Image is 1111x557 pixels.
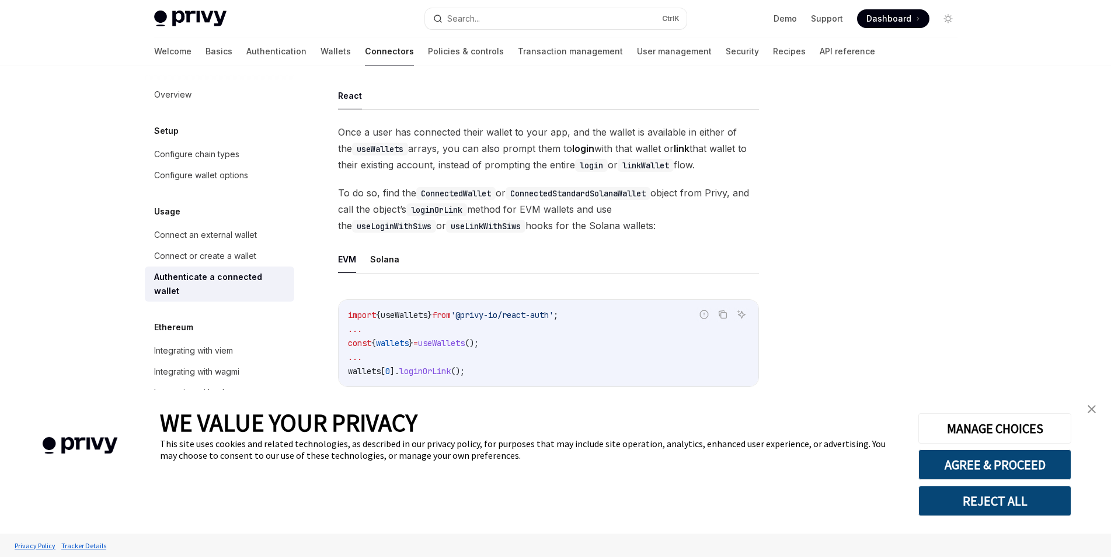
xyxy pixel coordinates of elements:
span: Once a user has connected their wallet to your app, and the wallet is available in either of the ... [338,124,759,173]
button: Report incorrect code [696,307,712,322]
div: This site uses cookies and related technologies, as described in our privacy policy, for purposes... [160,438,901,461]
span: WE VALUE YOUR PRIVACY [160,407,417,438]
a: Wallets [321,37,351,65]
a: Transaction management [518,37,623,65]
div: Overview [154,88,191,102]
a: Integrating with wagmi [145,361,294,382]
code: linkWallet [618,159,674,172]
span: ... [348,352,362,362]
span: To do so, find the or object from Privy, and call the object’s method for EVM wallets and use the... [338,185,759,234]
div: Connect an external wallet [154,228,257,242]
span: ... [348,324,362,334]
img: company logo [18,420,142,471]
a: Welcome [154,37,191,65]
button: Search...CtrlK [425,8,687,29]
h5: Setup [154,124,179,138]
a: close banner [1080,397,1103,421]
img: close banner [1088,405,1096,413]
code: loginOrLink [406,203,467,216]
span: wallets [348,366,381,376]
button: Solana [370,245,399,273]
strong: login [572,143,594,154]
span: ]. [390,366,399,376]
button: REJECT ALL [918,486,1071,516]
span: useWallets [381,310,427,320]
span: = [413,338,418,348]
a: Tracker Details [58,535,109,556]
code: useWallets [352,143,408,155]
span: } [427,310,432,320]
a: Policies & controls [428,37,504,65]
span: loginOrLink [399,366,451,376]
div: Integrating with viem [154,344,233,358]
code: ConnectedStandardSolanaWallet [506,187,650,200]
button: React [338,82,362,109]
a: Dashboard [857,9,929,28]
a: Connect an external wallet [145,224,294,245]
div: Configure chain types [154,147,239,161]
img: light logo [154,11,227,27]
div: Integrating with wagmi [154,365,239,379]
div: Connect or create a wallet [154,249,256,263]
a: Privacy Policy [12,535,58,556]
span: from [432,310,451,320]
code: useLoginWithSiws [352,220,436,233]
button: AGREE & PROCEED [918,449,1071,480]
a: Connectors [365,37,414,65]
span: import [348,310,376,320]
div: Integrating with ethers [154,386,239,400]
button: Toggle dark mode [939,9,957,28]
a: Basics [206,37,232,65]
button: MANAGE CHOICES [918,413,1071,444]
h5: Usage [154,205,180,219]
code: ConnectedWallet [416,187,496,200]
span: wallets [376,338,409,348]
button: Ask AI [734,307,749,322]
div: Configure wallet options [154,168,248,182]
a: Support [811,13,843,25]
code: useLinkWithSiws [446,220,525,233]
div: Search... [447,12,480,26]
span: [ [381,366,385,376]
span: (); [451,366,465,376]
span: useWallets [418,338,465,348]
code: login [575,159,608,172]
a: Authentication [246,37,307,65]
a: Integrating with ethers [145,382,294,403]
span: { [376,310,381,320]
span: '@privy-io/react-auth' [451,310,553,320]
span: ; [553,310,558,320]
span: const [348,338,371,348]
a: Authenticate a connected wallet [145,267,294,302]
strong: link [674,143,689,154]
a: User management [637,37,712,65]
a: Configure wallet options [145,165,294,186]
span: 0 [385,366,390,376]
a: API reference [820,37,875,65]
span: } [409,338,413,348]
span: Dashboard [866,13,911,25]
span: { [371,338,376,348]
a: Overview [145,84,294,105]
span: Ctrl K [662,14,680,23]
h5: Ethereum [154,320,193,334]
a: Integrating with viem [145,340,294,361]
button: Copy the contents from the code block [715,307,730,322]
span: (); [465,338,479,348]
a: Demo [774,13,797,25]
a: Connect or create a wallet [145,245,294,267]
button: EVM [338,245,356,273]
a: Security [726,37,759,65]
a: Configure chain types [145,144,294,165]
a: Recipes [773,37,806,65]
div: Authenticate a connected wallet [154,270,287,298]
